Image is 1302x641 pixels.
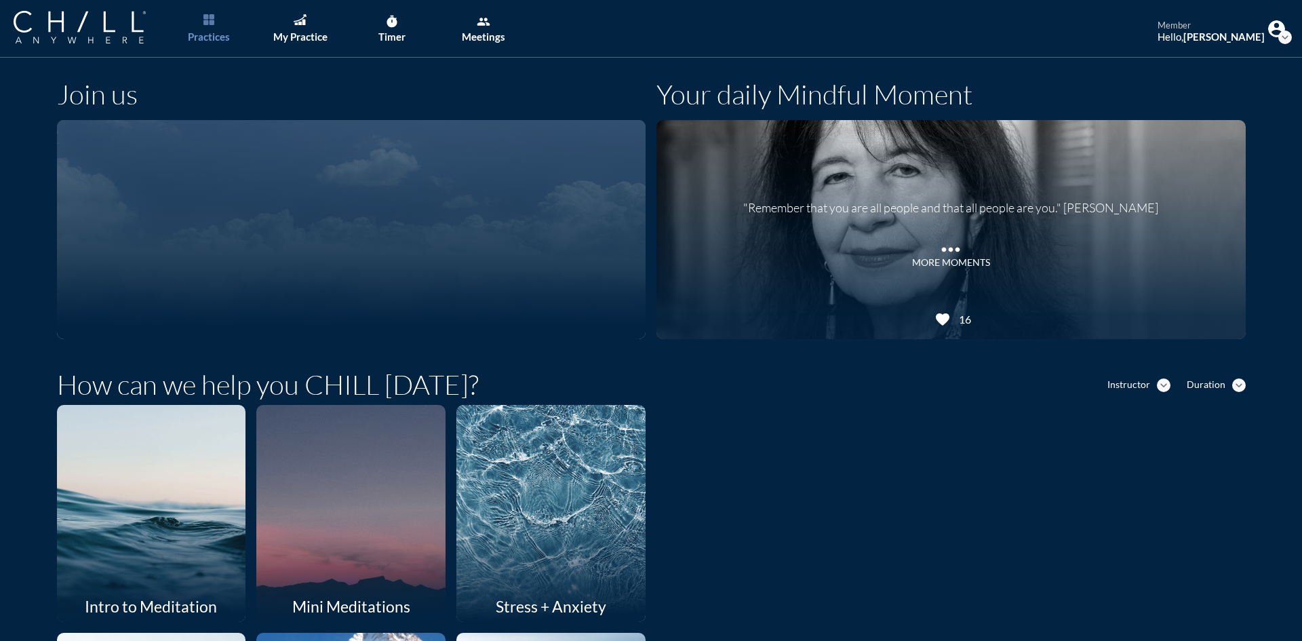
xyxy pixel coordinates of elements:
[656,78,972,111] h1: Your daily Mindful Moment
[456,591,646,622] div: Stress + Anxiety
[1187,379,1225,391] div: Duration
[57,368,479,401] h1: How can we help you CHILL [DATE]?
[378,31,406,43] div: Timer
[937,236,964,256] i: more_horiz
[57,591,246,622] div: Intro to Meditation
[1107,379,1150,391] div: Instructor
[294,14,306,25] img: Graph
[1183,31,1265,43] strong: [PERSON_NAME]
[1268,20,1285,37] img: Profile icon
[1157,378,1170,392] i: expand_more
[256,591,446,622] div: Mini Meditations
[203,14,214,25] img: List
[1158,20,1265,31] div: member
[477,15,490,28] i: group
[188,31,230,43] div: Practices
[1278,31,1292,44] i: expand_more
[14,11,146,43] img: Company Logo
[912,257,990,269] div: MORE MOMENTS
[14,11,173,45] a: Company Logo
[1158,31,1265,43] div: Hello,
[743,191,1158,216] div: "Remember that you are all people and that all people are you." [PERSON_NAME]
[57,78,138,111] h1: Join us
[1232,378,1246,392] i: expand_more
[462,31,505,43] div: Meetings
[273,31,328,43] div: My Practice
[934,311,951,328] i: favorite
[385,15,399,28] i: timer
[954,313,971,326] div: 16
